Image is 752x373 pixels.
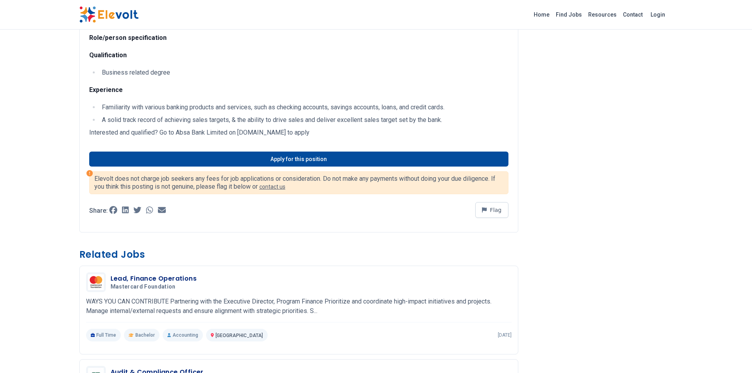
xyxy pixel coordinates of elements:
p: Share: [89,208,108,214]
button: Flag [475,202,508,218]
li: A solid track record of achieving sales targets, & the ability to drive sales and deliver excelle... [99,115,508,125]
p: Interested and qualified? Go to Absa Bank Limited on [DOMAIN_NAME] to apply [89,128,508,137]
li: Familiarity with various banking products and services, such as checking accounts, savings accoun... [99,103,508,112]
a: Mastercard FoundationLead, Finance OperationsMastercard FoundationWAYS YOU CAN CONTRIBUTE Partner... [86,272,512,341]
h3: Lead, Finance Operations [111,274,197,283]
span: Mastercard Foundation [111,283,176,291]
a: contact us [259,184,285,190]
a: Apply for this position [89,152,508,167]
img: Mastercard Foundation [88,274,104,290]
p: Elevolt does not charge job seekers any fees for job applications or consideration. Do not make a... [94,175,503,191]
strong: Role/person specification [89,34,167,41]
strong: Experience [89,86,123,94]
li: Business related degree [99,68,508,77]
p: [DATE] [498,332,512,338]
img: Elevolt [79,6,139,23]
a: Resources [585,8,620,21]
p: Accounting [163,329,203,341]
span: [GEOGRAPHIC_DATA] [216,333,263,338]
h3: Related Jobs [79,248,518,261]
iframe: Chat Widget [713,335,752,373]
a: Home [531,8,553,21]
span: Bachelor [135,332,155,338]
p: Full Time [86,329,121,341]
a: Login [646,7,670,22]
p: WAYS YOU CAN CONTRIBUTE Partnering with the Executive Director, Program Finance Prioritize and co... [86,297,512,316]
strong: Qualification [89,51,127,59]
a: Contact [620,8,646,21]
a: Find Jobs [553,8,585,21]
